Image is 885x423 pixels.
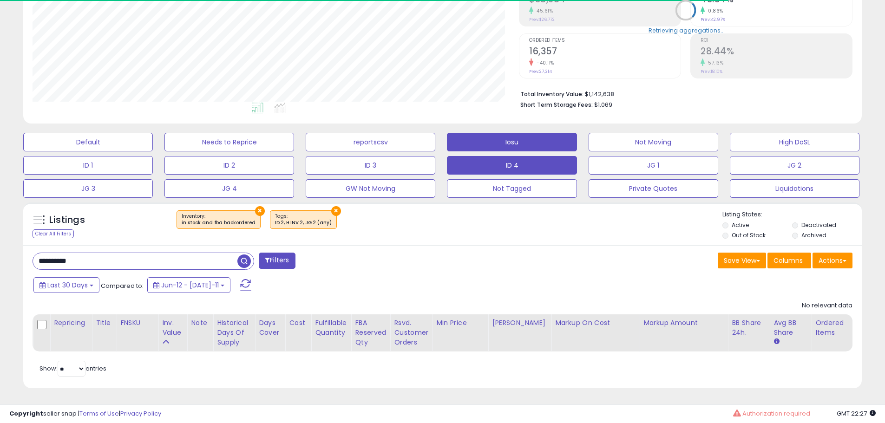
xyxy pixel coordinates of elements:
p: Listing States: [722,210,862,219]
div: Historical Days Of Supply [217,318,251,347]
button: × [255,206,265,216]
button: Jun-12 - [DATE]-11 [147,277,230,293]
div: Retrieving aggregations.. [649,26,723,34]
div: Markup Amount [643,318,724,328]
span: Columns [774,256,803,265]
button: Needs to Reprice [164,133,294,151]
div: Inv. value [162,318,183,338]
button: reportscsv [306,133,435,151]
span: Show: entries [39,364,106,373]
div: Days Cover [259,318,281,338]
button: JG 3 [23,179,153,198]
button: ID 4 [447,156,577,175]
div: Rsvd. Customer Orders [394,318,428,347]
button: Private Quotes [589,179,718,198]
button: ID 1 [23,156,153,175]
div: Markup on Cost [555,318,636,328]
button: × [331,206,341,216]
small: Avg BB Share. [774,338,779,346]
span: 2025-08-11 22:27 GMT [837,409,876,418]
label: Out of Stock [732,231,766,239]
label: Archived [801,231,826,239]
button: Columns [767,253,811,268]
button: Default [23,133,153,151]
label: Active [732,221,749,229]
div: Repricing [54,318,88,328]
span: Tags : [275,213,332,227]
button: High DoSL [730,133,859,151]
div: in stock and fba backordered [182,220,256,226]
div: FNSKU [120,318,154,328]
div: ID.2, H.INV.2, JG.2 (any) [275,220,332,226]
button: Liquidations [730,179,859,198]
div: Avg BB Share [774,318,807,338]
span: Last 30 Days [47,280,88,290]
div: No relevant data [802,301,852,310]
th: The percentage added to the cost of goods (COGS) that forms the calculator for Min & Max prices. [551,314,640,351]
button: Last 30 Days [33,277,99,293]
span: Inventory : [182,213,256,227]
label: Deactivated [801,221,836,229]
div: BB Share 24h. [732,318,766,338]
strong: Copyright [9,409,43,418]
button: Not Tagged [447,179,577,198]
div: [PERSON_NAME] [492,318,547,328]
button: JG 1 [589,156,718,175]
div: Cost [289,318,307,328]
div: Clear All Filters [33,229,74,238]
button: Filters [259,253,295,269]
button: Save View [718,253,766,268]
a: Privacy Policy [120,409,161,418]
h5: Listings [49,214,85,227]
span: Compared to: [101,281,144,290]
div: seller snap | | [9,410,161,418]
div: Note [191,318,209,328]
div: Ordered Items [815,318,849,338]
a: Terms of Use [79,409,119,418]
div: Fulfillable Quantity [315,318,347,338]
button: Not Moving [589,133,718,151]
button: JG 2 [730,156,859,175]
button: JG 4 [164,179,294,198]
div: FBA Reserved Qty [355,318,386,347]
button: ID 3 [306,156,435,175]
button: ID 2 [164,156,294,175]
div: Title [96,318,112,328]
button: GW Not Moving [306,179,435,198]
button: Iosu [447,133,577,151]
span: Jun-12 - [DATE]-11 [161,280,219,290]
div: Min Price [436,318,484,328]
button: Actions [813,253,852,268]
